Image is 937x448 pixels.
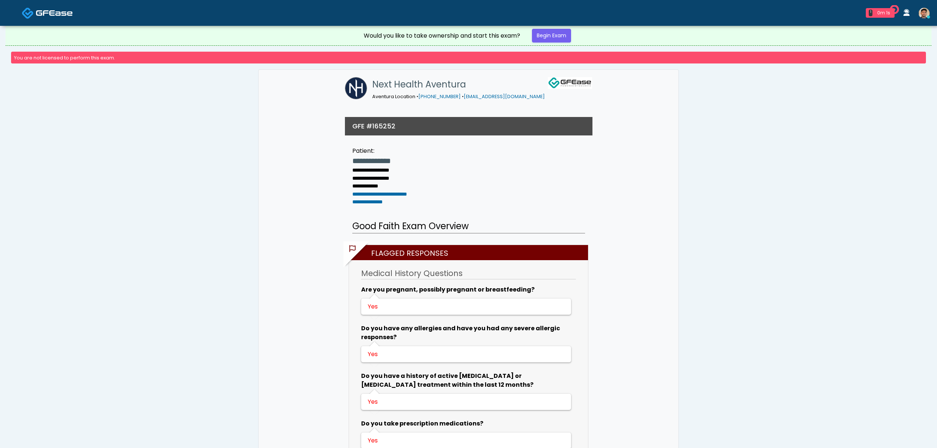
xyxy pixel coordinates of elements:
div: 0m 1s [875,10,892,16]
div: Yes [368,436,563,445]
span: • [416,93,418,100]
img: GFEase Logo [548,77,592,89]
small: You are not licensed to perform this exam. [14,55,115,61]
h1: Next Health Aventura [372,77,545,92]
b: Do you have any allergies and have you had any severe allergic responses? [361,324,560,341]
h2: Good Faith Exam Overview [352,220,585,234]
a: Begin Exam [532,29,571,42]
div: Yes [368,302,563,311]
h3: GFE #165252 [352,121,395,131]
img: Kenner Medina [919,8,930,19]
div: Yes [368,350,563,359]
div: 1 [869,10,872,16]
div: Patient: [352,147,407,155]
a: Docovia [22,1,73,25]
img: Docovia [22,7,34,19]
span: • [462,93,464,100]
small: Aventura Location [372,93,545,100]
h2: Flagged Responses [353,245,588,260]
a: 1 0m 1s [861,5,899,21]
a: [PHONE_NUMBER] [418,93,461,100]
img: Next Health Aventura [345,77,367,99]
img: Docovia [36,9,73,17]
h3: Medical History Questions [361,268,576,279]
b: Do you take prescription medications? [361,419,483,428]
div: Yes [368,397,563,406]
a: [EMAIL_ADDRESS][DOMAIN_NAME] [464,93,545,100]
b: Are you pregnant, possibly pregnant or breastfeeding? [361,285,535,294]
div: Would you like to take ownership and start this exam? [364,31,520,40]
b: Do you have a history of active [MEDICAL_DATA] or [MEDICAL_DATA] treatment within the last 12 mon... [361,372,533,389]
